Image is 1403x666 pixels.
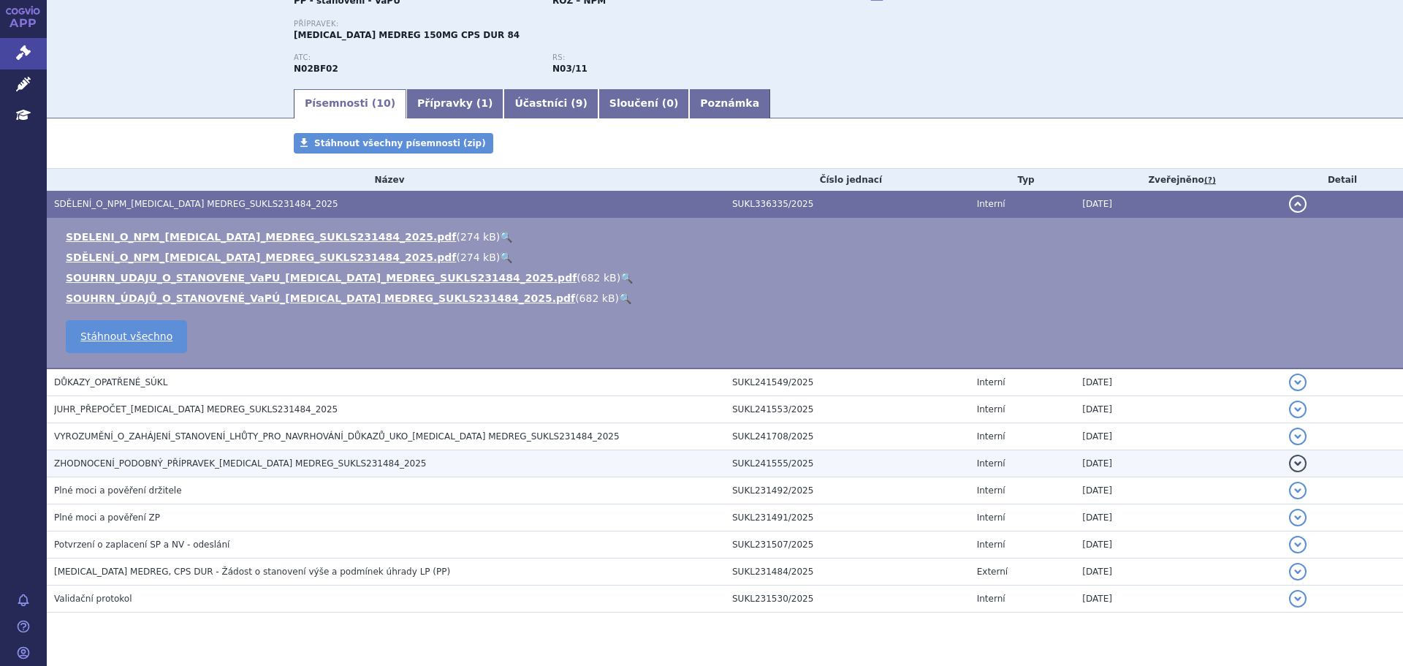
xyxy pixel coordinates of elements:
[376,97,390,109] span: 10
[619,292,631,304] a: 🔍
[54,512,160,523] span: Plné moci a pověření ZP
[1289,590,1307,608] button: detail
[66,292,575,304] a: SOUHRN_ÚDAJŮ_O_STANOVENÉ_VaPÚ_[MEDICAL_DATA] MEDREG_SUKLS231484_2025.pdf
[977,404,1005,415] span: Interní
[460,251,496,263] span: 274 kB
[977,431,1005,442] span: Interní
[1075,559,1282,586] td: [DATE]
[66,320,187,353] a: Stáhnout všechno
[1075,169,1282,191] th: Zveřejněno
[503,89,598,118] a: Účastníci (9)
[54,458,426,469] span: ZHODNOCENÍ_PODOBNÝ_PŘÍPRAVEK_PREGABALIN MEDREG_SUKLS231484_2025
[725,504,970,531] td: SUKL231491/2025
[54,567,450,577] span: PREGABALIN MEDREG, CPS DUR - Žádost o stanovení výše a podmínek úhrady LP (PP)
[54,431,620,442] span: VYROZUMĚNÍ_O_ZAHÁJENÍ_STANOVENÍ_LHŮTY_PRO_NAVRHOVÁNÍ_DŮKAZŮ_UKO_PREGABALIN MEDREG_SUKLS231484_2025
[581,272,617,284] span: 682 kB
[725,531,970,559] td: SUKL231507/2025
[977,512,1005,523] span: Interní
[294,133,493,154] a: Stáhnout všechny písemnosti (zip)
[54,485,182,496] span: Plné moci a pověření držitele
[1075,191,1282,218] td: [DATE]
[552,64,588,74] strong: pregabalin
[576,97,583,109] span: 9
[1075,586,1282,613] td: [DATE]
[598,89,689,118] a: Sloučení (0)
[725,423,970,450] td: SUKL241708/2025
[460,231,496,243] span: 274 kB
[579,292,615,304] span: 682 kB
[1289,563,1307,580] button: detail
[54,540,229,550] span: Potvrzení o zaplacení SP a NV - odeslání
[1075,396,1282,423] td: [DATE]
[66,270,1388,285] li: ( )
[294,20,811,29] p: Přípravek:
[725,450,970,477] td: SUKL241555/2025
[481,97,488,109] span: 1
[977,485,1005,496] span: Interní
[66,251,456,263] a: SDĚLENÍ_O_NPM_[MEDICAL_DATA]_MEDREG_SUKLS231484_2025.pdf
[977,199,1005,209] span: Interní
[66,291,1388,306] li: ( )
[725,396,970,423] td: SUKL241553/2025
[66,272,577,284] a: SOUHRN_UDAJU_O_STANOVENE_VaPU_[MEDICAL_DATA]_MEDREG_SUKLS231484_2025.pdf
[54,199,338,209] span: SDĚLENÍ_O_NPM_PREGABALIN MEDREG_SUKLS231484_2025
[66,250,1388,265] li: ( )
[1282,169,1403,191] th: Detail
[1289,482,1307,499] button: detail
[314,138,486,148] span: Stáhnout všechny písemnosti (zip)
[725,477,970,504] td: SUKL231492/2025
[47,169,725,191] th: Název
[725,169,970,191] th: Číslo jednací
[725,191,970,218] td: SUKL336335/2025
[1289,428,1307,445] button: detail
[977,458,1005,469] span: Interní
[977,540,1005,550] span: Interní
[977,377,1005,387] span: Interní
[1075,423,1282,450] td: [DATE]
[1289,455,1307,472] button: detail
[294,64,338,74] strong: PREGABALIN
[500,251,512,263] a: 🔍
[1075,368,1282,396] td: [DATE]
[977,594,1005,604] span: Interní
[1075,504,1282,531] td: [DATE]
[1075,531,1282,559] td: [DATE]
[1289,509,1307,526] button: detail
[620,272,633,284] a: 🔍
[1289,374,1307,391] button: detail
[500,231,512,243] a: 🔍
[1289,195,1307,213] button: detail
[725,586,970,613] td: SUKL231530/2025
[54,404,338,415] span: JUHR_PŘEPOČET_PREGABALIN MEDREG_SUKLS231484_2025
[294,89,406,118] a: Písemnosti (10)
[725,368,970,396] td: SUKL241549/2025
[1204,175,1216,186] abbr: (?)
[970,169,1076,191] th: Typ
[1289,401,1307,418] button: detail
[552,53,796,62] p: RS:
[1075,477,1282,504] td: [DATE]
[66,231,456,243] a: SDELENI_O_NPM_[MEDICAL_DATA]_MEDREG_SUKLS231484_2025.pdf
[294,53,538,62] p: ATC:
[725,559,970,586] td: SUKL231484/2025
[977,567,1008,577] span: Externí
[1289,536,1307,553] button: detail
[1075,450,1282,477] td: [DATE]
[54,377,167,387] span: DŮKAZY_OPATŘENÉ_SÚKL
[54,594,132,604] span: Validační protokol
[666,97,674,109] span: 0
[294,30,520,40] span: [MEDICAL_DATA] MEDREG 150MG CPS DUR 84
[66,230,1388,244] li: ( )
[406,89,503,118] a: Přípravky (1)
[689,89,770,118] a: Poznámka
